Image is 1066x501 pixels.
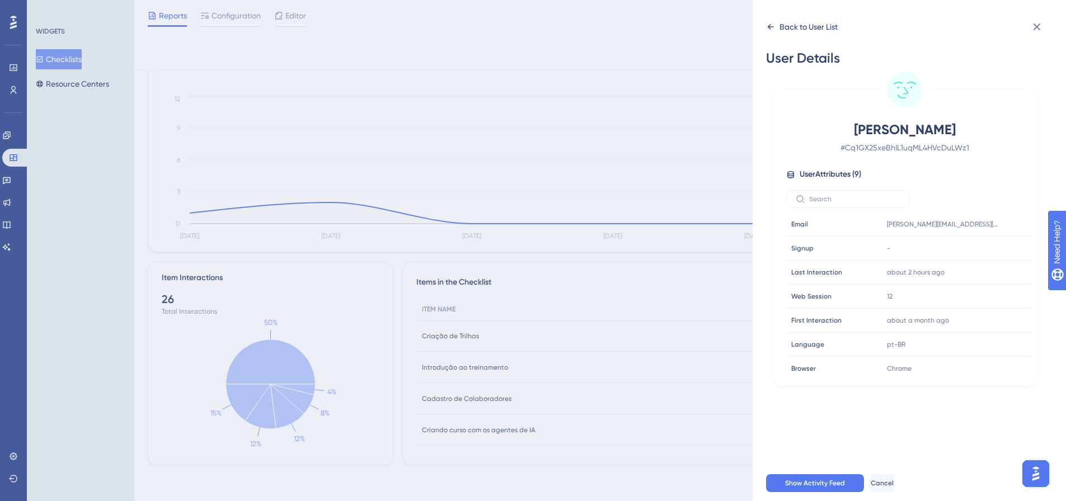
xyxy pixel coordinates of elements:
div: Back to User List [779,20,838,34]
span: [PERSON_NAME][EMAIL_ADDRESS][PERSON_NAME][DOMAIN_NAME] [887,220,999,229]
span: 12 [887,292,893,301]
span: Cancel [871,479,894,488]
time: about a month ago [887,316,949,324]
div: User Details [766,49,1044,67]
span: User Attributes ( 9 ) [800,168,861,181]
span: pt-BR [887,340,905,349]
span: First Interaction [791,316,842,325]
span: Last Interaction [791,268,842,277]
iframe: UserGuiding AI Assistant Launcher [1019,457,1053,490]
span: Need Help? [26,3,70,16]
span: Web Session [791,292,832,301]
span: Email [791,220,808,229]
span: Language [791,340,824,349]
time: about 2 hours ago [887,268,945,276]
span: [PERSON_NAME] [806,121,1003,139]
span: Show Activity Feed [785,479,845,488]
span: - [887,244,890,253]
button: Show Activity Feed [766,474,864,492]
button: Cancel [871,474,894,492]
input: Search [809,195,900,203]
span: Browser [791,364,816,373]
span: # Cq1GX25xeBhIL1uqML4HVcDuLWz1 [806,141,1003,154]
span: Signup [791,244,814,253]
span: Chrome [887,364,912,373]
